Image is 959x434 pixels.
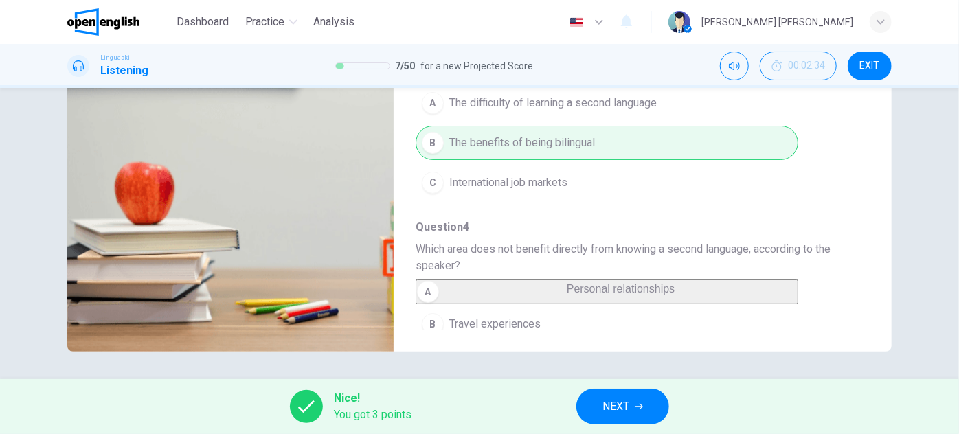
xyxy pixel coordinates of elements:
span: Nice! [334,390,411,407]
button: Dashboard [171,10,234,34]
span: You got 3 points [334,407,411,423]
button: EXIT [848,52,892,80]
button: Practice [240,10,303,34]
div: [PERSON_NAME] [PERSON_NAME] [701,14,853,30]
h1: Listening [100,62,148,79]
span: 00:02:34 [788,60,825,71]
img: Profile picture [668,11,690,33]
img: Listen to Bridget, a professor, talk about the benefits of learning a second language [67,32,394,352]
span: Dashboard [177,14,229,30]
div: Mute [720,52,749,80]
button: 00:02:34 [760,52,837,80]
span: Question 4 [416,219,848,236]
span: Analysis [314,14,355,30]
span: Which area does not benefit directly from knowing a second language, according to the speaker? [416,241,848,274]
span: NEXT [602,397,629,416]
span: Personal relationships [567,283,675,295]
button: APersonal relationships [416,279,798,304]
span: Practice [245,14,285,30]
span: for a new Projected Score [421,58,534,74]
span: Linguaskill [100,53,134,62]
span: EXIT [860,60,880,71]
img: OpenEnglish logo [67,8,139,36]
span: 7 / 50 [396,58,416,74]
button: Analysis [308,10,361,34]
img: en [568,17,585,27]
button: NEXT [576,389,669,424]
div: A [417,281,439,303]
div: Hide [760,52,837,80]
a: OpenEnglish logo [67,8,171,36]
